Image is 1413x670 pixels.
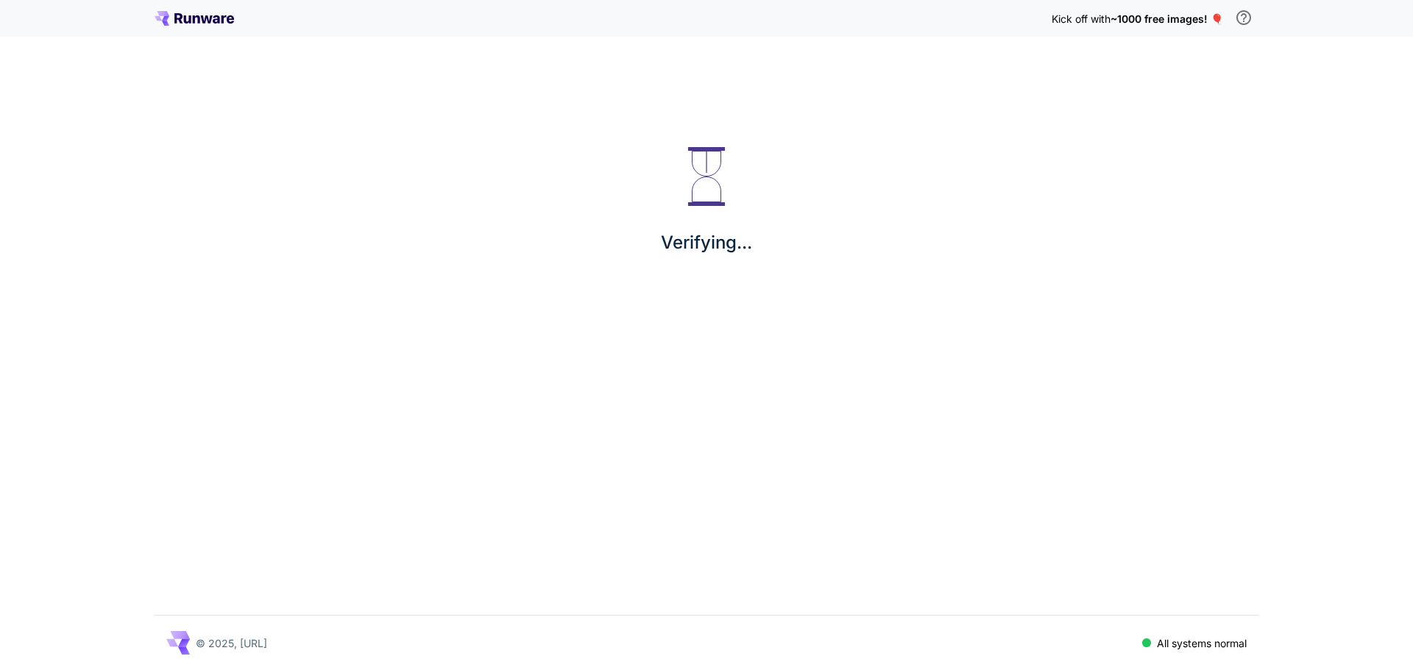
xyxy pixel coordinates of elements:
[1111,13,1223,25] span: ~1000 free images! 🎈
[1052,13,1111,25] span: Kick off with
[196,635,267,651] p: © 2025, [URL]
[1229,3,1258,32] button: In order to qualify for free credit, you need to sign up with a business email address and click ...
[1157,635,1247,651] p: All systems normal
[661,229,752,256] p: Verifying...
